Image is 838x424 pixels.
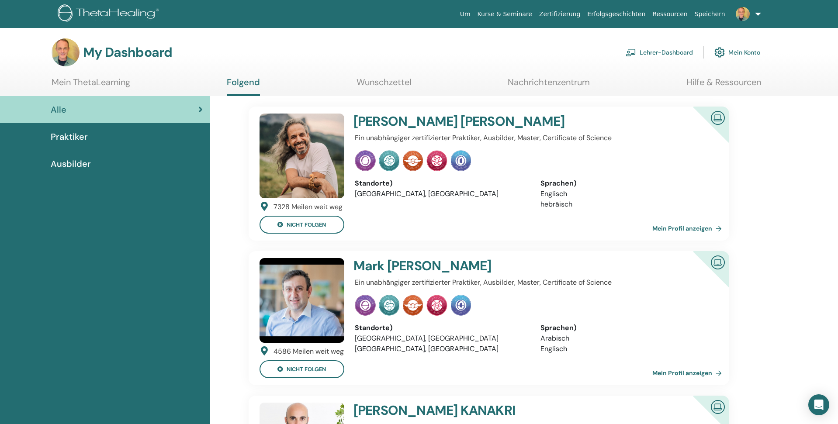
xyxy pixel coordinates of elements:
h4: [PERSON_NAME] [PERSON_NAME] [353,114,652,129]
p: Ein unabhängiger zertifizierter Praktiker, Ausbilder, Master, Certificate of Science [355,133,713,143]
a: Mein Profil anzeigen [652,220,725,237]
div: Standorte) [355,178,527,189]
div: 7328 Meilen weit weg [274,202,343,212]
a: Erfolgsgeschichten [584,6,649,22]
a: Mein Konto [714,43,760,62]
div: Standorte) [355,323,527,333]
h3: My Dashboard [83,45,172,60]
a: Ressourcen [649,6,691,22]
a: Hilfe & Ressourcen [686,77,761,94]
a: Wunschzettel [357,77,411,94]
div: Sprachen) [540,178,713,189]
div: Zertifizierter Online -Ausbilder [679,107,729,157]
img: chalkboard-teacher.svg [626,48,636,56]
button: nicht folgen [260,216,344,234]
a: Kurse & Seminare [474,6,536,22]
img: default.jpg [260,258,344,343]
a: Folgend [227,77,260,96]
span: Ausbilder [51,157,91,170]
a: Mein ThetaLearning [52,77,130,94]
li: Englisch [540,189,713,199]
li: Arabisch [540,333,713,344]
div: 4586 Meilen weit weg [274,346,344,357]
img: logo.png [58,4,162,24]
button: nicht folgen [260,360,344,378]
img: Zertifizierter Online -Ausbilder [707,107,728,127]
img: default.jpg [736,7,750,21]
p: Ein unabhängiger zertifizierter Praktiker, Ausbilder, Master, Certificate of Science [355,277,713,288]
img: default.jpg [52,38,80,66]
img: default.jpg [260,114,344,198]
div: Open Intercom Messenger [808,394,829,415]
a: Mein Profil anzeigen [652,364,725,382]
div: Zertifizierter Online -Ausbilder [679,251,729,301]
span: Alle [51,103,66,116]
h4: [PERSON_NAME] KANAKRI [353,403,652,418]
a: Nachrichtenzentrum [508,77,590,94]
li: [GEOGRAPHIC_DATA], [GEOGRAPHIC_DATA] [355,189,527,199]
a: Lehrer-Dashboard [626,43,693,62]
a: Zertifizierung [536,6,584,22]
li: [GEOGRAPHIC_DATA], [GEOGRAPHIC_DATA] [355,333,527,344]
img: Zertifizierter Online -Ausbilder [707,396,728,416]
a: Speichern [691,6,729,22]
img: cog.svg [714,45,725,60]
li: Englisch [540,344,713,354]
h4: Mark [PERSON_NAME] [353,258,652,274]
div: Sprachen) [540,323,713,333]
li: hebräisch [540,199,713,210]
span: Praktiker [51,130,88,143]
li: [GEOGRAPHIC_DATA], [GEOGRAPHIC_DATA] [355,344,527,354]
img: Zertifizierter Online -Ausbilder [707,252,728,272]
a: Um [457,6,474,22]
